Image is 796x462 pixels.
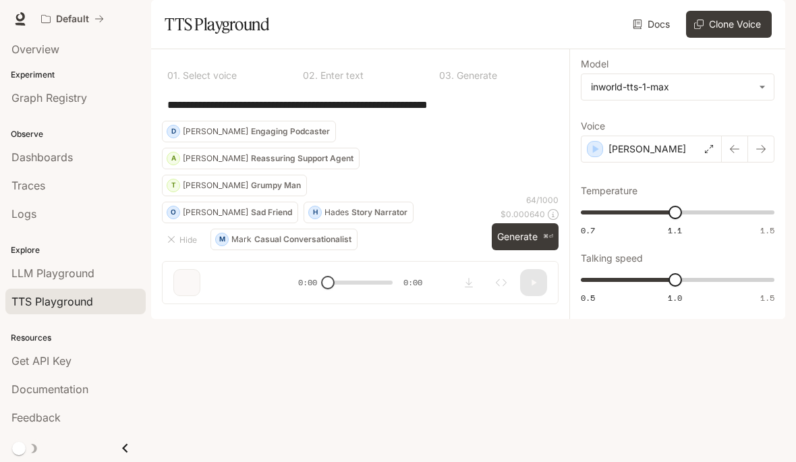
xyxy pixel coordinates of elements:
p: Select voice [180,71,237,80]
p: Grumpy Man [251,181,301,190]
p: Hades [324,208,349,216]
span: 1.5 [760,225,774,236]
button: D[PERSON_NAME]Engaging Podcaster [162,121,336,142]
span: 1.0 [668,292,682,304]
p: Sad Friend [251,208,292,216]
button: HHadesStory Narrator [304,202,414,223]
button: O[PERSON_NAME]Sad Friend [162,202,298,223]
div: inworld-tts-1-max [591,80,752,94]
div: D [167,121,179,142]
button: A[PERSON_NAME]Reassuring Support Agent [162,148,360,169]
p: [PERSON_NAME] [183,208,248,216]
p: Talking speed [581,254,643,263]
div: T [167,175,179,196]
p: Temperature [581,186,637,196]
span: 1.1 [668,225,682,236]
span: 0.5 [581,292,595,304]
button: T[PERSON_NAME]Grumpy Man [162,175,307,196]
p: Default [56,13,89,25]
div: inworld-tts-1-max [581,74,774,100]
button: All workspaces [35,5,110,32]
p: 0 3 . [439,71,454,80]
p: Engaging Podcaster [251,127,330,136]
p: [PERSON_NAME] [183,127,248,136]
p: Enter text [318,71,364,80]
h1: TTS Playground [165,11,269,38]
span: 0.7 [581,225,595,236]
p: [PERSON_NAME] [183,181,248,190]
p: Mark [231,235,252,243]
div: M [216,229,228,250]
p: [PERSON_NAME] [183,154,248,163]
span: 1.5 [760,292,774,304]
p: Generate [454,71,497,80]
button: Clone Voice [686,11,772,38]
p: Story Narrator [351,208,407,216]
div: A [167,148,179,169]
button: Generate⌘⏎ [492,223,559,251]
p: 0 2 . [303,71,318,80]
div: O [167,202,179,223]
button: MMarkCasual Conversationalist [210,229,358,250]
a: Docs [630,11,675,38]
p: 0 1 . [167,71,180,80]
p: ⌘⏎ [543,233,553,241]
button: Hide [162,229,205,250]
p: Reassuring Support Agent [251,154,353,163]
p: [PERSON_NAME] [608,142,686,156]
p: Casual Conversationalist [254,235,351,243]
p: Voice [581,121,605,131]
p: Model [581,59,608,69]
div: H [309,202,321,223]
